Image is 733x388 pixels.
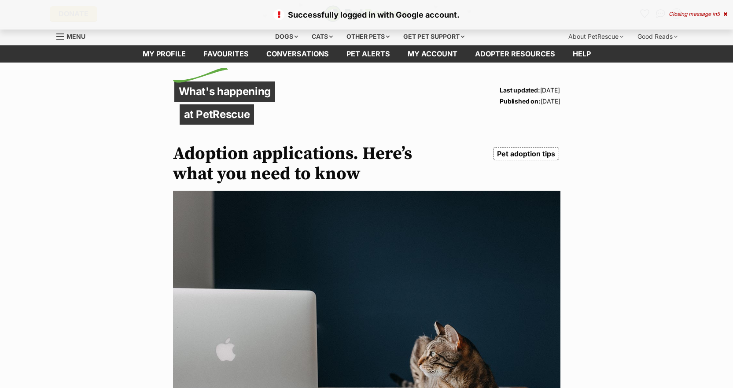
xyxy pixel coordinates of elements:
[564,45,600,63] a: Help
[399,45,466,63] a: My account
[258,45,338,63] a: conversations
[397,28,471,45] div: Get pet support
[195,45,258,63] a: Favourites
[173,144,425,184] h1: Adoption applications. Here’s what you need to know
[174,81,276,102] p: What's happening
[56,28,92,44] a: Menu
[269,28,304,45] div: Dogs
[340,28,396,45] div: Other pets
[500,86,540,94] strong: Last updated:
[338,45,399,63] a: Pet alerts
[180,104,254,125] p: at PetRescue
[500,97,540,105] strong: Published on:
[173,68,228,83] img: decorative flick
[562,28,630,45] div: About PetRescue
[500,85,560,96] p: [DATE]
[466,45,564,63] a: Adopter resources
[134,45,195,63] a: My profile
[631,28,684,45] div: Good Reads
[500,96,560,107] p: [DATE]
[66,33,85,40] span: Menu
[493,147,559,160] a: Pet adoption tips
[306,28,339,45] div: Cats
